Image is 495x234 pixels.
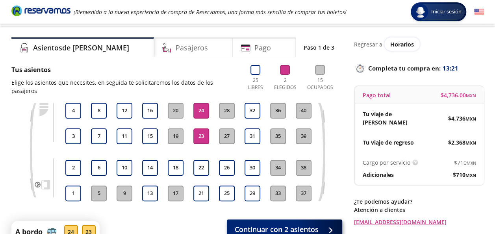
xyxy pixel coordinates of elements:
[272,77,298,91] p: 2 Elegidos
[142,160,158,176] button: 14
[91,103,107,119] button: 8
[363,158,410,167] p: Cargo por servicio
[270,160,286,176] button: 34
[354,218,484,226] a: [EMAIL_ADDRESS][DOMAIN_NAME]
[465,172,476,178] small: MXN
[142,128,158,144] button: 15
[245,103,260,119] button: 32
[254,43,271,53] h4: Pago
[296,103,311,119] button: 40
[168,186,184,201] button: 17
[33,43,129,53] h4: Asientos de [PERSON_NAME]
[11,78,237,95] p: Elige los asientos que necesites, en seguida te solicitaremos los datos de los pasajeros
[219,103,235,119] button: 28
[219,160,235,176] button: 26
[448,114,476,123] span: $ 4,736
[354,206,484,214] p: Atención a clientes
[245,160,260,176] button: 30
[441,91,476,99] span: $ 4,736.00
[168,160,184,176] button: 18
[304,77,336,91] p: 15 Ocupados
[74,8,347,16] em: ¡Bienvenido a la nueva experiencia de compra de Reservamos, una forma más sencilla de comprar tus...
[142,103,158,119] button: 16
[354,63,484,74] p: Completa tu compra en :
[363,110,419,126] p: Tu viaje de [PERSON_NAME]
[443,64,458,73] span: 13:21
[11,5,70,17] i: Brand Logo
[363,138,414,147] p: Tu viaje de regreso
[117,186,132,201] button: 9
[65,160,81,176] button: 2
[390,41,414,48] span: Horarios
[270,186,286,201] button: 33
[453,171,476,179] span: $ 710
[245,186,260,201] button: 29
[65,186,81,201] button: 1
[176,43,208,53] h4: Pasajeros
[193,128,209,144] button: 23
[354,197,484,206] p: ¿Te podemos ayudar?
[193,103,209,119] button: 24
[117,160,132,176] button: 10
[363,91,391,99] p: Pago total
[354,40,382,48] p: Regresar a
[428,8,465,16] span: Iniciar sesión
[168,103,184,119] button: 20
[91,128,107,144] button: 7
[193,186,209,201] button: 21
[296,186,311,201] button: 37
[91,186,107,201] button: 5
[117,128,132,144] button: 11
[466,93,476,98] small: MXN
[193,160,209,176] button: 22
[454,158,476,167] span: $ 710
[363,171,394,179] p: Adicionales
[65,128,81,144] button: 3
[354,37,484,51] div: Regresar a ver horarios
[11,65,237,74] p: Tus asientos
[467,160,476,166] small: MXN
[270,103,286,119] button: 36
[304,43,334,52] p: Paso 1 de 3
[142,186,158,201] button: 13
[270,128,286,144] button: 35
[296,160,311,176] button: 38
[219,128,235,144] button: 27
[474,7,484,17] button: English
[91,160,107,176] button: 6
[296,128,311,144] button: 39
[465,140,476,146] small: MXN
[219,186,235,201] button: 25
[245,128,260,144] button: 31
[168,128,184,144] button: 19
[65,103,81,119] button: 4
[117,103,132,119] button: 12
[448,138,476,147] span: $ 2,368
[465,116,476,122] small: MXN
[11,5,70,19] a: Brand Logo
[245,77,266,91] p: 25 Libres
